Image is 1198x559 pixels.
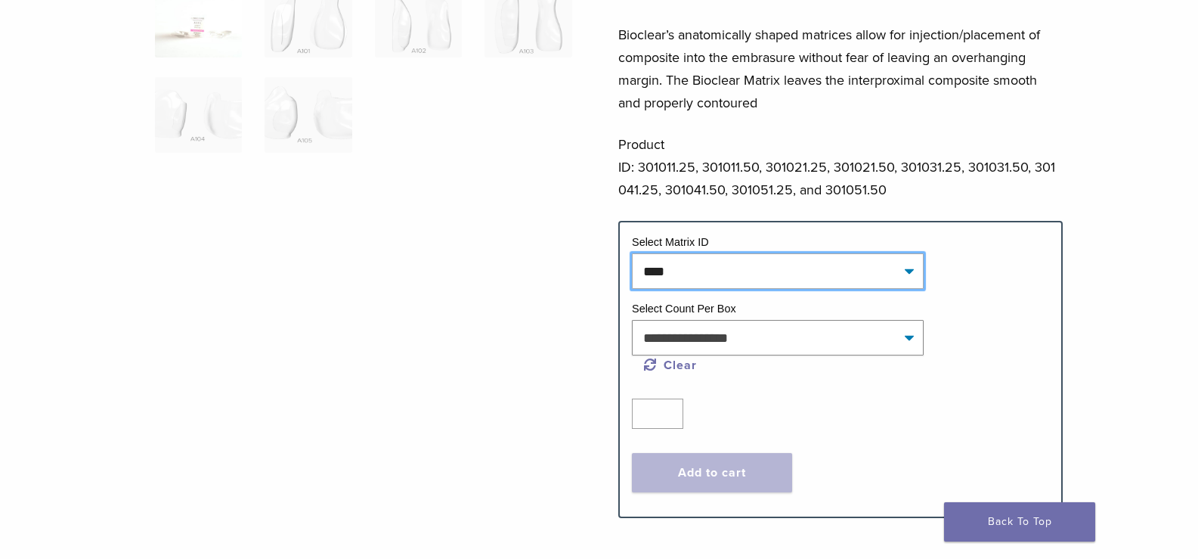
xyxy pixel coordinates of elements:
img: Original Anterior Matrix - A Series - Image 6 [265,77,351,153]
p: Product ID: 301011.25, 301011.50, 301021.25, 301021.50, 301031.25, 301031.50, 301041.25, 301041.5... [618,133,1063,201]
button: Add to cart [632,453,792,492]
a: Back To Top [944,502,1095,542]
label: Select Matrix ID [632,236,709,248]
img: Original Anterior Matrix - A Series - Image 5 [155,77,242,153]
a: Clear [644,358,697,373]
p: Bioclear’s anatomically shaped matrices allow for injection/placement of composite into the embra... [618,23,1063,114]
label: Select Count Per Box [632,303,736,315]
